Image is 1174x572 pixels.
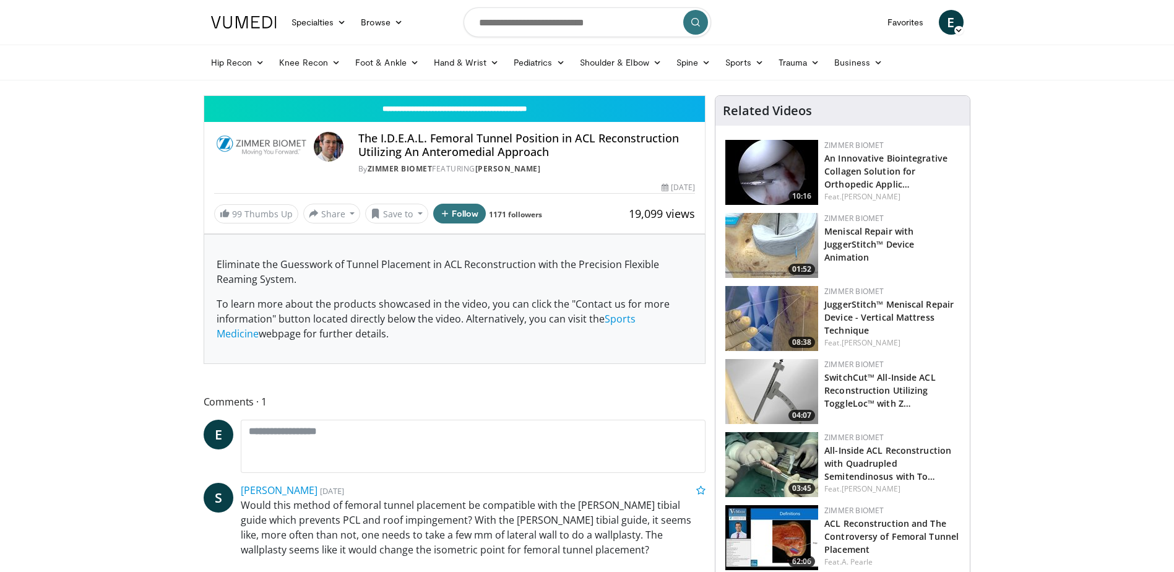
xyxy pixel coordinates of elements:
[284,10,354,35] a: Specialties
[725,213,818,278] img: 50c219b3-c08f-4b6c-9bf8-c5ca6333d247.150x105_q85_crop-smart_upscale.jpg
[880,10,931,35] a: Favorites
[489,209,542,220] a: 1171 followers
[572,50,669,75] a: Shoulder & Elbow
[365,204,428,223] button: Save to
[788,337,815,348] span: 08:38
[824,213,884,223] a: Zimmer Biomet
[725,286,818,351] img: 2a3b4a07-45c8-4c84-84a6-5dfa6e9b1a12.150x105_q85_crop-smart_upscale.jpg
[824,359,884,370] a: Zimmer Biomet
[725,505,818,570] a: 62:06
[348,50,426,75] a: Foot & Ankle
[824,483,960,495] div: Feat.
[824,371,936,409] a: SwitchCut™ All-Inside ACL Reconstruction Utilizing ToggleLoc™ with Z…
[368,163,433,174] a: Zimmer Biomet
[475,163,541,174] a: [PERSON_NAME]
[725,432,818,497] a: 03:45
[204,483,233,513] a: S
[788,264,815,275] span: 01:52
[272,50,348,75] a: Knee Recon
[214,132,309,162] img: Zimmer Biomet
[204,394,706,410] span: Comments 1
[433,204,486,223] button: Follow
[725,140,818,205] img: 546e2266-0b1f-4fec-9770-c2a7f60a5496.150x105_q85_crop-smart_upscale.jpg
[725,286,818,351] a: 08:38
[725,140,818,205] a: 10:16
[824,518,959,555] a: ACL Reconstruction and The Controversy of Femoral Tunnel Placement
[824,432,884,443] a: Zimmer Biomet
[314,132,343,162] img: Avatar
[669,50,718,75] a: Spine
[358,163,695,175] div: By FEATURING
[824,152,947,190] a: An Innovative Biointegrative Collagen Solution for Orthopedic Applic…
[718,50,771,75] a: Sports
[232,208,242,220] span: 99
[842,483,900,494] a: [PERSON_NAME]
[320,485,344,496] small: [DATE]
[303,204,361,223] button: Share
[824,557,960,568] div: Feat.
[629,206,695,221] span: 19,099 views
[353,10,410,35] a: Browse
[725,359,818,424] img: a70998c1-63e5-49f0-bae2-369b3936fab1.150x105_q85_crop-smart_upscale.jpg
[771,50,827,75] a: Trauma
[824,191,960,202] div: Feat.
[725,505,818,570] img: 146b4062-d9cc-4771-bb1c-4b5cc1437bf4.150x105_q85_crop-smart_upscale.jpg
[204,420,233,449] a: E
[725,432,818,497] img: 1d142664-2125-4bd9-a0af-507d166b9cfa.150x105_q85_crop-smart_upscale.jpg
[204,50,272,75] a: Hip Recon
[842,337,900,348] a: [PERSON_NAME]
[725,213,818,278] a: 01:52
[723,103,812,118] h4: Related Videos
[217,258,659,286] span: Eliminate the Guesswork of Tunnel Placement in ACL Reconstruction with the Precision Flexible Rea...
[241,483,317,497] a: [PERSON_NAME]
[827,50,890,75] a: Business
[662,182,695,193] div: [DATE]
[824,140,884,150] a: Zimmer Biomet
[824,337,960,349] div: Feat.
[842,191,900,202] a: [PERSON_NAME]
[217,297,670,326] span: To learn more about the products showcased in the video, you can click the "Contact us for more i...
[788,191,815,202] span: 10:16
[506,50,572,75] a: Pediatrics
[824,298,954,336] a: JuggerStitch™ Meniscal Repair Device - Vertical Mattress Technique
[824,505,884,516] a: Zimmer Biomet
[464,7,711,37] input: Search topics, interventions
[788,556,815,567] span: 62:06
[824,225,914,263] a: Meniscal Repair with JuggerStitch™ Device Animation
[214,204,298,223] a: 99 Thumbs Up
[824,286,884,297] a: Zimmer Biomet
[725,359,818,424] a: 04:07
[426,50,506,75] a: Hand & Wrist
[939,10,964,35] a: E
[788,410,815,421] span: 04:07
[358,132,695,158] h4: The I.D.E.A.L. Femoral Tunnel Position in ACL Reconstruction Utilizing An Anteromedial Approach
[217,312,636,340] a: Sports Medicine
[211,16,277,28] img: VuMedi Logo
[824,444,951,482] a: All-Inside ACL Reconstruction with Quadrupled Semitendinosus with To…
[788,483,815,494] span: 03:45
[842,557,873,567] a: A. Pearle
[259,327,389,340] span: webpage for further details.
